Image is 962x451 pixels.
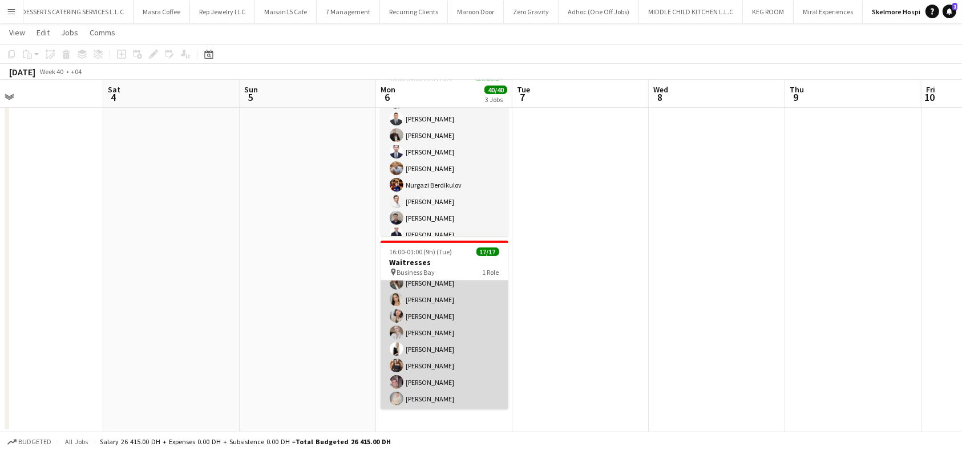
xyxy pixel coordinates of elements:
span: 4 [106,91,120,104]
span: Week 40 [38,67,66,76]
span: All jobs [63,437,90,446]
h3: Waitresses [381,257,508,267]
span: 5 [242,91,258,104]
button: Maroon Door [448,1,504,23]
button: Recurring Clients [380,1,448,23]
span: 10 [924,91,935,104]
span: 17/17 [476,247,499,256]
span: Sun [244,84,258,95]
button: Zero Gravity [504,1,559,23]
span: Total Budgeted 26 415.00 DH [296,437,391,446]
button: MIDDLE CHILD KITCHEN L.L.C [639,1,743,23]
a: Jobs [56,25,83,40]
button: Miral Experiences [794,1,863,23]
app-card-role: Waiter/Waitress14/1416:00-01:00 (9h)[PERSON_NAME][PERSON_NAME][PERSON_NAME][PERSON_NAME][PERSON_N... [381,58,508,312]
button: 7 Management [317,1,380,23]
span: Sat [108,84,120,95]
a: Edit [32,25,54,40]
button: Adhoc (One Off Jobs) [559,1,639,23]
app-job-card: 16:00-01:00 (9h) (Tue)17/17Waitresses Business Bay1 Role[PERSON_NAME][PERSON_NAME][PERSON_NAME][P... [381,241,508,409]
span: Budgeted [18,438,51,446]
a: View [5,25,30,40]
span: 7 [515,91,530,104]
span: 6 [379,91,395,104]
div: Salary 26 415.00 DH + Expenses 0.00 DH + Subsistence 0.00 DH = [100,437,391,446]
span: 40/40 [484,86,507,94]
button: Skelmore Hospitality [863,1,947,23]
a: Comms [85,25,120,40]
app-job-card: 16:00-01:00 (9h) (Tue)14/14Waiters Business Bay1 RoleWaiter/Waitress14/1416:00-01:00 (9h)[PERSON_... [381,67,508,236]
button: Maisan15 Cafe [255,1,317,23]
span: Comms [90,27,115,38]
span: Jobs [61,27,78,38]
div: [DATE] [9,66,35,78]
button: KEG ROOM [743,1,794,23]
span: 1 [952,3,957,10]
span: Thu [790,84,804,95]
span: 16:00-01:00 (9h) (Tue) [390,247,452,256]
span: Edit [37,27,50,38]
div: +04 [71,67,82,76]
a: 1 [943,5,956,18]
div: 3 Jobs [485,95,507,104]
span: 8 [652,91,668,104]
span: Mon [381,84,395,95]
span: 9 [788,91,804,104]
span: Wed [653,84,668,95]
button: Masra Coffee [134,1,190,23]
button: Rep Jewelry LLC [190,1,255,23]
span: Business Bay [397,268,435,277]
span: Fri [926,84,935,95]
span: 1 Role [483,268,499,277]
span: View [9,27,25,38]
span: Tue [517,84,530,95]
button: Budgeted [6,436,53,448]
